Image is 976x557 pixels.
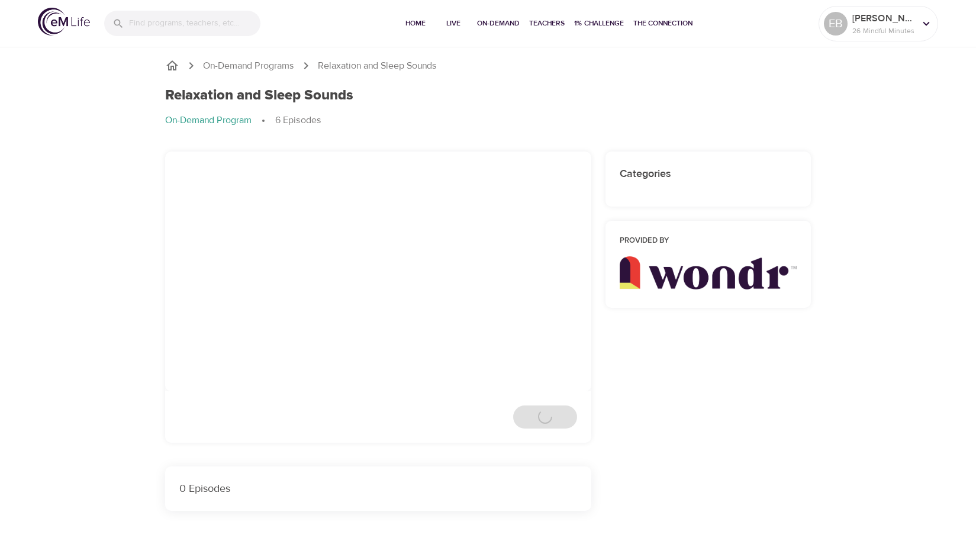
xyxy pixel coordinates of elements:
[318,59,437,73] p: Relaxation and Sleep Sounds
[165,59,811,73] nav: breadcrumb
[129,11,260,36] input: Find programs, teachers, etc...
[38,8,90,36] img: logo
[852,25,915,36] p: 26 Mindful Minutes
[179,481,577,497] p: 0 Episodes
[529,17,565,30] span: Teachers
[165,87,353,104] h1: Relaxation and Sleep Sounds
[401,17,430,30] span: Home
[824,12,848,36] div: EB
[620,166,797,183] h6: Categories
[477,17,520,30] span: On-Demand
[165,114,252,127] p: On-Demand Program
[852,11,915,25] p: [PERSON_NAME]
[165,114,811,128] nav: breadcrumb
[633,17,692,30] span: The Connection
[620,235,797,247] h6: Provided by
[620,256,797,289] img: wondr_new.png
[439,17,468,30] span: Live
[275,114,321,127] p: 6 Episodes
[574,17,624,30] span: 1% Challenge
[203,59,294,73] a: On-Demand Programs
